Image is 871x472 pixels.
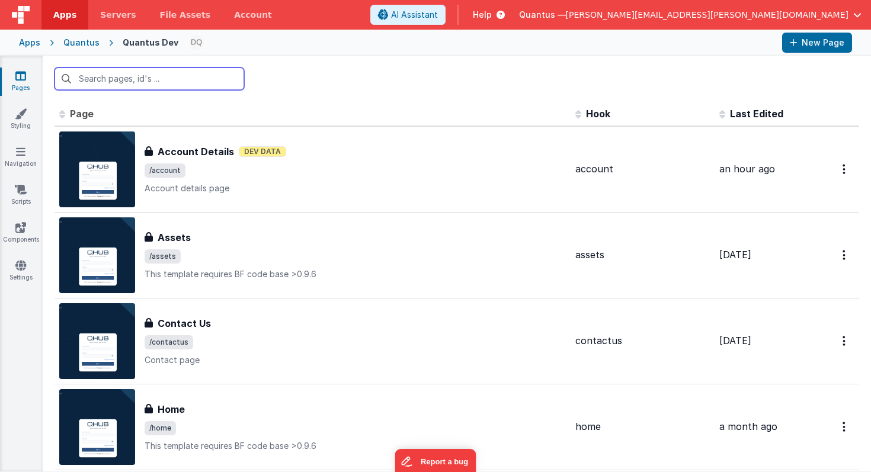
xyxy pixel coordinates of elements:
span: /account [145,163,185,178]
span: /contactus [145,335,193,349]
button: Options [835,415,854,439]
img: 1021820d87a3b39413df04cdda3ae7ec [188,34,205,51]
p: Contact page [145,354,566,366]
span: /home [145,421,176,435]
span: Dev Data [239,146,286,157]
p: Account details page [145,182,566,194]
input: Search pages, id's ... [55,68,244,90]
span: Servers [100,9,136,21]
h3: Contact Us [158,316,211,330]
button: Options [835,329,854,353]
button: Options [835,243,854,267]
button: Quantus — [PERSON_NAME][EMAIL_ADDRESS][PERSON_NAME][DOMAIN_NAME] [519,9,862,21]
p: This template requires BF code base >0.9.6 [145,440,566,452]
div: assets [575,248,710,262]
div: Quantus Dev [123,37,178,49]
p: This template requires BF code base >0.9.6 [145,268,566,280]
div: Apps [19,37,40,49]
span: Help [473,9,492,21]
div: account [575,162,710,176]
span: [DATE] [719,249,751,261]
span: File Assets [160,9,211,21]
h3: Assets [158,230,191,245]
h3: Home [158,402,185,416]
div: contactus [575,334,710,348]
span: [DATE] [719,335,751,346]
h3: Account Details [158,145,234,159]
span: a month ago [719,420,777,432]
div: Quantus [63,37,100,49]
span: Page [70,108,94,120]
span: Last Edited [730,108,783,120]
span: Apps [53,9,76,21]
span: Hook [586,108,610,120]
span: Quantus — [519,9,566,21]
span: AI Assistant [391,9,438,21]
button: New Page [782,33,852,53]
div: home [575,420,710,434]
span: an hour ago [719,163,775,175]
span: [PERSON_NAME][EMAIL_ADDRESS][PERSON_NAME][DOMAIN_NAME] [566,9,848,21]
span: /assets [145,249,181,264]
button: AI Assistant [370,5,446,25]
button: Options [835,157,854,181]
